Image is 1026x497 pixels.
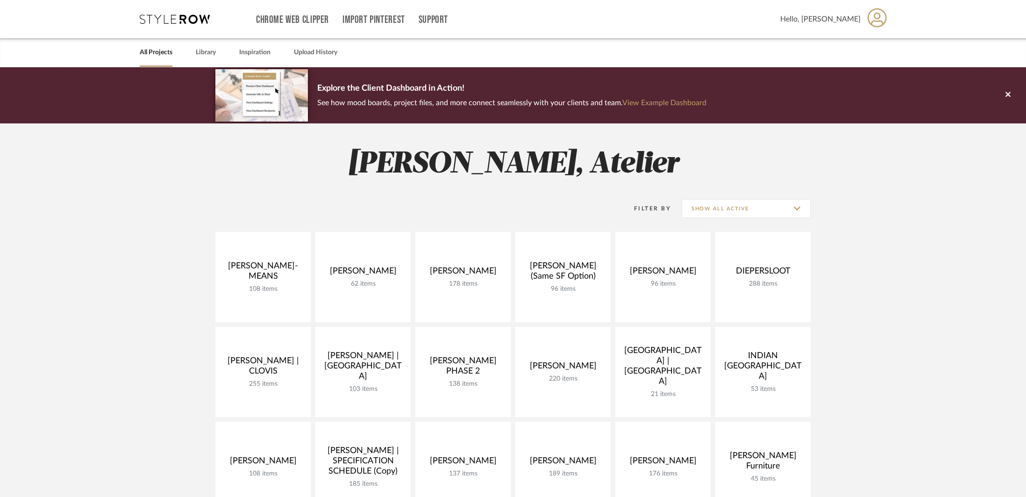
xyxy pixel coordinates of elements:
[723,280,803,288] div: 288 items
[294,46,337,59] a: Upload History
[523,261,603,285] div: [PERSON_NAME] (Same SF Option)
[622,99,706,107] a: View Example Dashboard
[317,96,706,109] p: See how mood boards, project files, and more connect seamlessly with your clients and team.
[523,375,603,383] div: 220 items
[622,204,671,213] div: Filter By
[215,69,308,121] img: d5d033c5-7b12-40c2-a960-1ecee1989c38.png
[177,147,849,182] h2: [PERSON_NAME], Atelier
[256,16,329,24] a: Chrome Web Clipper
[723,385,803,393] div: 53 items
[423,266,503,280] div: [PERSON_NAME]
[342,16,405,24] a: Import Pinterest
[623,470,703,478] div: 176 items
[523,361,603,375] div: [PERSON_NAME]
[196,46,216,59] a: Library
[723,451,803,475] div: [PERSON_NAME] Furniture
[423,456,503,470] div: [PERSON_NAME]
[419,16,448,24] a: Support
[780,14,861,25] span: Hello, [PERSON_NAME]
[323,446,403,480] div: [PERSON_NAME] | SPECIFICATION SCHEDULE (Copy)
[723,351,803,385] div: INDIAN [GEOGRAPHIC_DATA]
[623,390,703,398] div: 21 items
[323,266,403,280] div: [PERSON_NAME]
[623,266,703,280] div: [PERSON_NAME]
[323,385,403,393] div: 103 items
[423,380,503,388] div: 138 items
[423,470,503,478] div: 137 items
[223,380,303,388] div: 255 items
[723,266,803,280] div: DIEPERSLOOT
[223,356,303,380] div: [PERSON_NAME] | CLOVIS
[623,280,703,288] div: 96 items
[723,475,803,483] div: 45 items
[623,346,703,390] div: [GEOGRAPHIC_DATA] | [GEOGRAPHIC_DATA]
[317,81,706,96] p: Explore the Client Dashboard in Action!
[323,351,403,385] div: [PERSON_NAME] | [GEOGRAPHIC_DATA]
[523,285,603,293] div: 96 items
[239,46,271,59] a: Inspiration
[223,470,303,478] div: 108 items
[223,261,303,285] div: [PERSON_NAME]-MEANS
[140,46,172,59] a: All Projects
[323,280,403,288] div: 62 items
[623,456,703,470] div: [PERSON_NAME]
[323,480,403,488] div: 185 items
[223,285,303,293] div: 108 items
[423,356,503,380] div: [PERSON_NAME] PHASE 2
[523,470,603,478] div: 189 items
[423,280,503,288] div: 178 items
[223,456,303,470] div: [PERSON_NAME]
[523,456,603,470] div: [PERSON_NAME]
